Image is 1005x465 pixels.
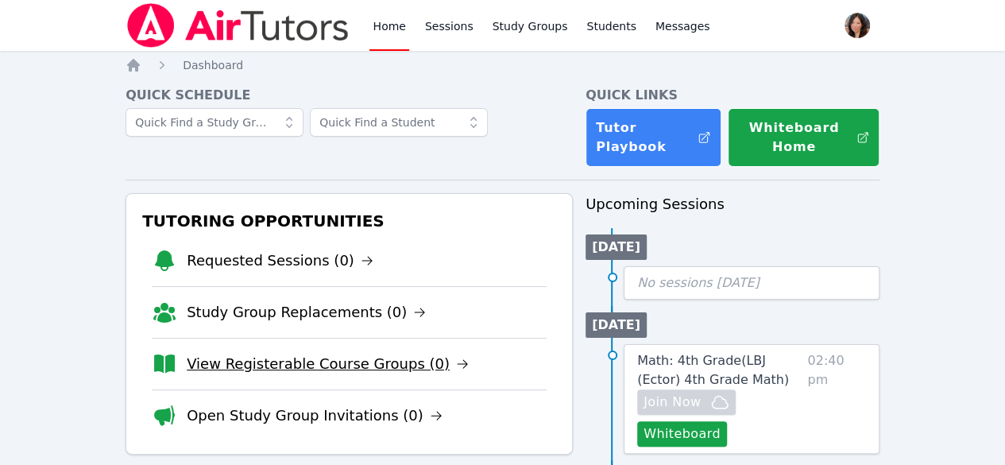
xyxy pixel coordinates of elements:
[655,18,710,34] span: Messages
[644,393,701,412] span: Join Now
[187,353,469,375] a: View Registerable Course Groups (0)
[637,353,789,387] span: Math: 4th Grade ( LBJ (Ector) 4th Grade Math )
[183,57,243,73] a: Dashboard
[637,389,736,415] button: Join Now
[637,351,801,389] a: Math: 4th Grade(LBJ (Ector) 4th Grade Math)
[126,57,879,73] nav: Breadcrumb
[187,405,443,427] a: Open Study Group Invitations (0)
[126,86,573,105] h4: Quick Schedule
[187,250,373,272] a: Requested Sessions (0)
[310,108,488,137] input: Quick Find a Student
[586,234,647,260] li: [DATE]
[183,59,243,72] span: Dashboard
[187,301,426,324] a: Study Group Replacements (0)
[728,108,879,167] button: Whiteboard Home
[586,312,647,338] li: [DATE]
[126,108,303,137] input: Quick Find a Study Group
[586,108,721,167] a: Tutor Playbook
[807,351,866,447] span: 02:40 pm
[126,3,350,48] img: Air Tutors
[637,421,727,447] button: Whiteboard
[586,86,879,105] h4: Quick Links
[139,207,559,235] h3: Tutoring Opportunities
[586,193,879,215] h3: Upcoming Sessions
[637,275,760,290] span: No sessions [DATE]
